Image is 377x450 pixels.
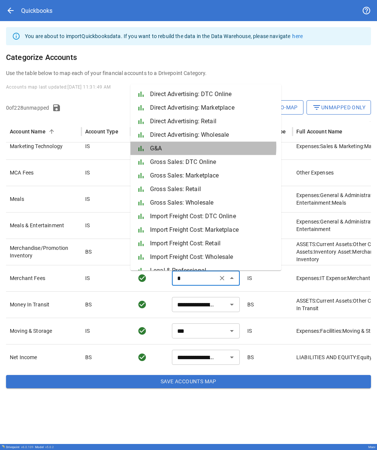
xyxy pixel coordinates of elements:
p: Money In Transit [10,301,78,308]
span: bar_chart [136,212,146,221]
p: Use the table below to map each of your financial accounts to a Drivepoint Category. [6,69,371,77]
p: IS [85,169,90,176]
span: G&A [150,144,275,153]
button: Open [227,299,237,310]
p: MCA Fees [10,169,78,176]
span: v 5.0.2 [45,445,54,449]
span: filter_list [312,103,321,112]
button: Unmapped Only [307,100,371,115]
p: Meals [10,195,78,203]
span: bar_chart [136,225,146,234]
p: BS [85,248,92,256]
p: IS [85,274,90,282]
p: IS [85,195,90,203]
p: BS [247,301,254,308]
div: Account Type [85,129,118,135]
p: Merchandise/Promotion Inventory [10,244,78,259]
p: Net Income [10,354,78,361]
span: Gross Sales: Wholesale [150,198,275,207]
span: bar_chart [136,266,146,275]
span: bar_chart [136,158,146,167]
div: Quickbooks [21,7,52,14]
img: Drivepoint [2,445,5,448]
button: Sort [46,126,57,137]
span: bar_chart [136,144,146,153]
span: Import Freight Cost: Retail [150,239,275,248]
span: Gross Sales: DTC Online [150,158,275,167]
button: Open [227,352,237,363]
p: Meals & Entertainment [10,222,78,229]
button: Save Accounts Map [6,375,371,389]
span: arrow_back [6,6,15,15]
p: Moving & Storage [10,327,78,335]
span: Direct Advertising: Wholesale [150,130,275,139]
span: Import Freight Cost: DTC Online [150,212,275,221]
p: IS [85,142,90,150]
p: BS [85,301,92,308]
span: Accounts map last updated: [DATE] 11:31:49 AM [6,84,111,90]
span: Direct Advertising: DTC Online [150,90,275,99]
span: Gross Sales: Retail [150,185,275,194]
span: bar_chart [136,253,146,262]
a: here [292,33,303,39]
p: Marketing Technology [10,142,78,150]
span: Import Freight Cost: Marketplace [150,225,275,234]
p: IS [247,274,252,282]
span: Legal & Professional [150,266,275,275]
h6: Categorize Accounts [6,51,371,63]
div: Model [35,445,54,449]
p: BS [247,354,254,361]
span: Gross Sales: Marketplace [150,171,275,180]
div: Maev [368,445,375,449]
span: bar_chart [136,117,146,126]
span: bar_chart [136,90,146,99]
p: IS [247,327,252,335]
p: BS [85,354,92,361]
button: Close [227,273,237,283]
span: bar_chart [136,130,146,139]
span: Direct Advertising: Retail [150,117,275,126]
div: Account Name [10,129,46,135]
span: Direct Advertising: Marketplace [150,103,275,112]
div: Drivepoint [6,445,34,449]
p: Merchant Fees [10,274,78,282]
span: Import Freight Cost: Wholesale [150,253,275,262]
p: IS [85,222,90,229]
span: bar_chart [136,103,146,112]
div: Full Account Name [296,129,343,135]
span: v 6.0.109 [21,445,34,449]
span: bar_chart [136,198,146,207]
span: bar_chart [136,171,146,180]
span: bar_chart [136,239,146,248]
p: 0 of 228 unmapped [6,104,49,112]
div: You are about to import Quickbooks data. If you want to rebuild the data in the Data Warehouse, p... [25,29,303,43]
span: bar_chart [136,185,146,194]
button: Open [227,326,237,336]
button: Clear [217,273,227,283]
p: IS [85,327,90,335]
